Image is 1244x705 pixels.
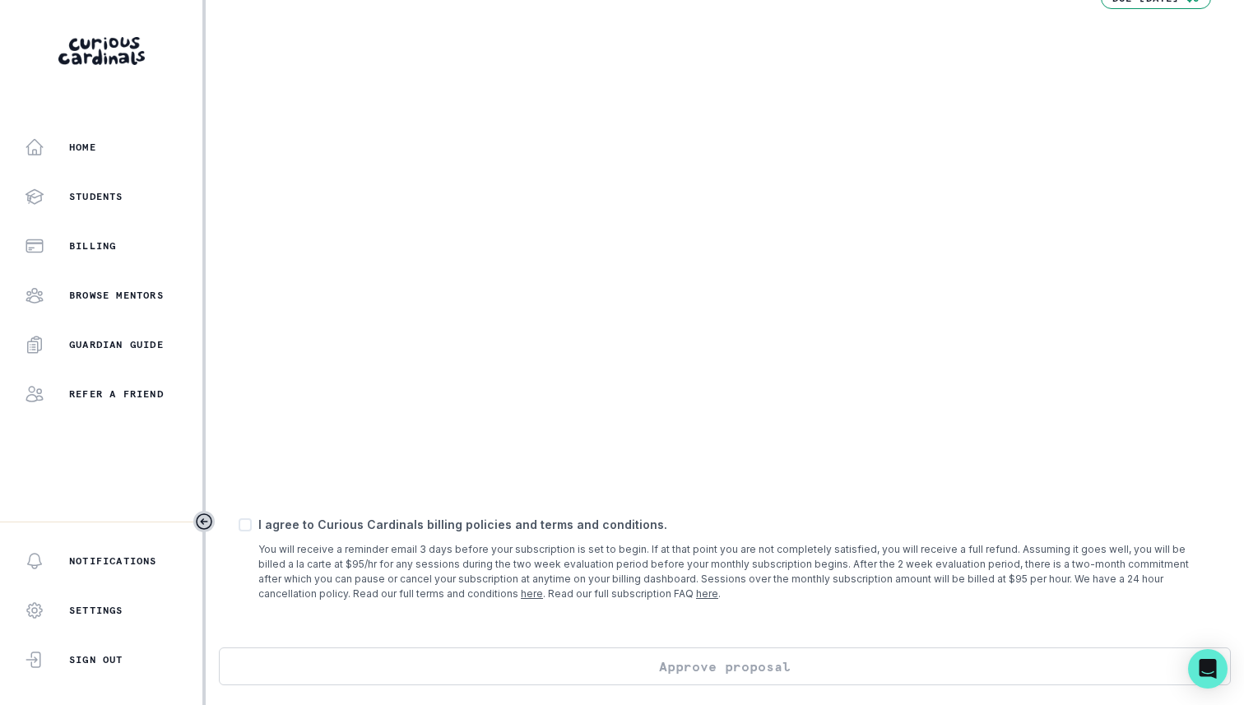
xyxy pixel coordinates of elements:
a: here [696,587,718,600]
p: Notifications [69,554,157,568]
p: Billing [69,239,116,253]
p: Browse Mentors [69,289,164,302]
iframe: Secure payment input frame [235,6,1214,493]
button: Approve proposal [219,647,1231,685]
p: Settings [69,604,123,617]
a: here [521,587,543,600]
p: Guardian Guide [69,338,164,351]
p: Home [69,141,96,154]
button: Toggle sidebar [193,511,215,532]
p: You will receive a reminder email 3 days before your subscription is set to begin. If at that poi... [258,542,1211,601]
div: Open Intercom Messenger [1188,649,1228,689]
img: Curious Cardinals Logo [58,37,145,65]
p: Sign Out [69,653,123,666]
p: Refer a friend [69,387,164,401]
p: Students [69,190,123,203]
p: I agree to Curious Cardinals billing policies and terms and conditions. [258,516,1211,533]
